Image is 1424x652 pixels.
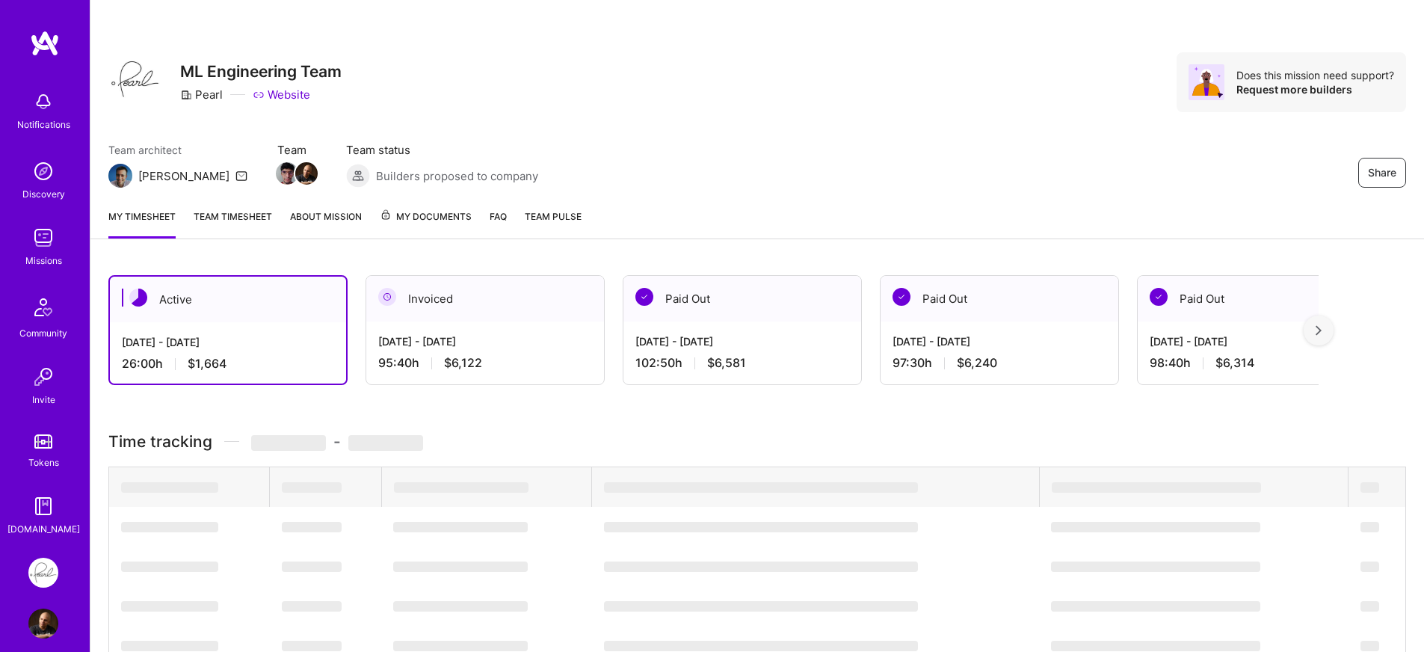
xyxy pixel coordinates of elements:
span: My Documents [380,209,472,225]
span: ‌ [121,482,218,493]
div: Paid Out [881,276,1118,322]
div: 97:30 h [893,355,1106,371]
span: ‌ [121,601,218,612]
img: Team Member Avatar [295,162,318,185]
a: FAQ [490,209,507,239]
div: Paid Out [623,276,861,322]
span: ‌ [282,641,342,651]
div: Request more builders [1236,82,1394,96]
img: Avatar [1189,64,1224,100]
div: Active [110,277,346,322]
span: Team status [346,142,538,158]
div: 102:50 h [635,355,849,371]
img: Paid Out [635,288,653,306]
div: 26:00 h [122,356,334,372]
span: - [251,432,423,451]
img: Active [129,289,147,307]
img: Builders proposed to company [346,164,370,188]
span: Builders proposed to company [376,168,538,184]
div: [DOMAIN_NAME] [7,521,80,537]
span: Team architect [108,142,247,158]
div: Pearl [180,87,223,102]
span: ‌ [604,482,918,493]
span: Team [277,142,316,158]
div: Paid Out [1138,276,1375,322]
span: ‌ [604,522,918,532]
img: Team Member Avatar [276,162,298,185]
h3: ML Engineering Team [180,62,342,81]
span: ‌ [394,482,528,493]
div: [DATE] - [DATE] [1150,333,1363,349]
span: ‌ [604,562,918,572]
div: 98:40 h [1150,355,1363,371]
a: Pearl: ML Engineering Team [25,558,62,588]
span: Team Pulse [525,211,582,222]
a: About Mission [290,209,362,239]
a: Team Member Avatar [297,161,316,186]
img: bell [28,87,58,117]
span: ‌ [282,482,342,493]
span: ‌ [393,641,528,651]
button: Share [1358,158,1406,188]
img: Company Logo [108,52,162,106]
span: ‌ [1360,601,1379,612]
div: [DATE] - [DATE] [635,333,849,349]
span: ‌ [604,641,918,651]
i: icon CompanyGray [180,89,192,101]
span: $6,314 [1215,355,1254,371]
div: 95:40 h [378,355,592,371]
a: My Documents [380,209,472,239]
img: right [1316,325,1322,336]
span: $6,581 [707,355,746,371]
span: ‌ [1360,522,1379,532]
span: ‌ [282,562,342,572]
div: Notifications [17,117,70,132]
a: Team Pulse [525,209,582,239]
a: Team Member Avatar [277,161,297,186]
img: tokens [34,434,52,449]
span: $6,240 [957,355,997,371]
span: ‌ [282,522,342,532]
div: [DATE] - [DATE] [893,333,1106,349]
div: Invite [32,392,55,407]
img: Invoiced [378,288,396,306]
span: ‌ [251,435,326,451]
a: User Avatar [25,609,62,639]
span: ‌ [1052,482,1261,493]
div: [DATE] - [DATE] [122,334,334,350]
span: ‌ [121,522,218,532]
img: Pearl: ML Engineering Team [28,558,58,588]
span: ‌ [1051,641,1260,651]
img: Invite [28,362,58,392]
span: ‌ [121,641,218,651]
span: ‌ [121,562,218,572]
h3: Time tracking [108,432,1406,451]
span: Share [1368,165,1396,180]
a: Team timesheet [194,209,272,239]
div: Missions [25,253,62,268]
a: My timesheet [108,209,176,239]
div: Community [19,325,67,341]
img: User Avatar [28,609,58,639]
div: [PERSON_NAME] [138,168,229,184]
img: discovery [28,156,58,186]
img: Paid Out [893,288,910,306]
img: logo [30,30,60,57]
span: ‌ [393,522,528,532]
img: Paid Out [1150,288,1168,306]
span: ‌ [604,601,918,612]
img: Team Architect [108,164,132,188]
img: guide book [28,491,58,521]
span: ‌ [1360,562,1379,572]
span: ‌ [1051,562,1260,572]
div: Discovery [22,186,65,202]
img: Community [25,289,61,325]
span: ‌ [282,601,342,612]
span: ‌ [393,601,528,612]
a: Website [253,87,310,102]
div: Tokens [28,455,59,470]
span: ‌ [1360,641,1379,651]
span: $1,664 [188,356,226,372]
div: Invoiced [366,276,604,322]
i: icon Mail [235,170,247,182]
